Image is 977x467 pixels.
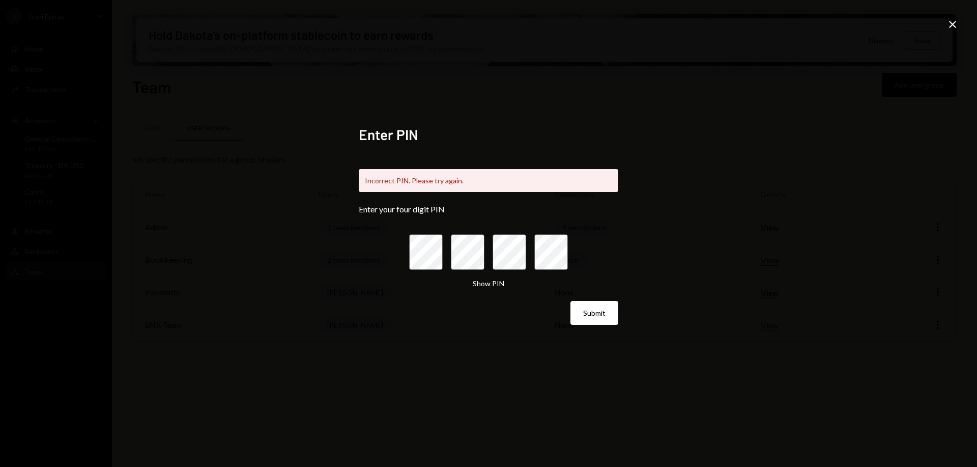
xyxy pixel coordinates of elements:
[451,234,484,270] input: pin code 2 of 4
[359,169,618,192] div: Incorrect PIN. Please try again.
[534,234,568,270] input: pin code 4 of 4
[570,301,618,325] button: Submit
[409,234,443,270] input: pin code 1 of 4
[359,125,618,145] h2: Enter PIN
[493,234,526,270] input: pin code 3 of 4
[473,279,504,289] button: Show PIN
[359,204,618,214] div: Enter your four digit PIN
